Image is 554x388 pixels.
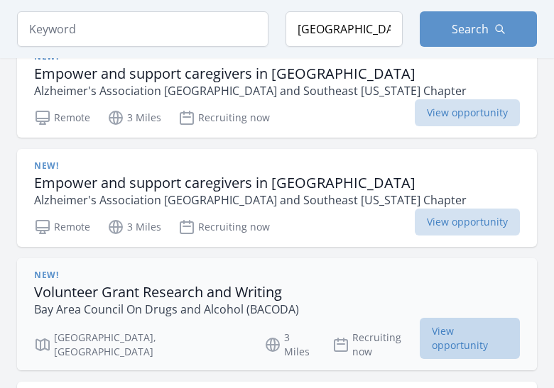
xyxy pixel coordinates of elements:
p: Remote [34,218,90,235]
a: New! Empower and support caregivers in [GEOGRAPHIC_DATA] Alzheimer's Association [GEOGRAPHIC_DATA... [17,149,537,247]
a: New! Volunteer Grant Research and Writing Bay Area Council On Drugs and Alcohol (BACODA) [GEOGRAP... [17,258,537,370]
p: Recruiting now [332,331,420,359]
h3: Volunteer Grant Research and Writing [34,284,299,301]
p: Remote [34,109,90,126]
p: Recruiting now [178,109,270,126]
span: View opportunity [415,99,520,126]
h3: Empower and support caregivers in [GEOGRAPHIC_DATA] [34,174,467,192]
h3: Empower and support caregivers in [GEOGRAPHIC_DATA] [34,65,467,82]
span: New! [34,160,58,172]
p: Alzheimer's Association [GEOGRAPHIC_DATA] and Southeast [US_STATE] Chapter [34,82,467,99]
span: New! [34,270,58,281]
p: 3 Miles [107,218,161,235]
p: [GEOGRAPHIC_DATA], [GEOGRAPHIC_DATA] [34,331,247,359]
p: 3 Miles [264,331,315,359]
span: Search [452,21,489,38]
p: 3 Miles [107,109,161,126]
span: View opportunity [415,209,520,235]
a: New! Empower and support caregivers in [GEOGRAPHIC_DATA] Alzheimer's Association [GEOGRAPHIC_DATA... [17,40,537,138]
button: Search [420,11,537,47]
p: Recruiting now [178,218,270,235]
input: Keyword [17,11,268,47]
p: Bay Area Council On Drugs and Alcohol (BACODA) [34,301,299,318]
span: View opportunity [420,318,520,359]
p: Alzheimer's Association [GEOGRAPHIC_DATA] and Southeast [US_STATE] Chapter [34,192,467,209]
input: Location [286,11,403,47]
